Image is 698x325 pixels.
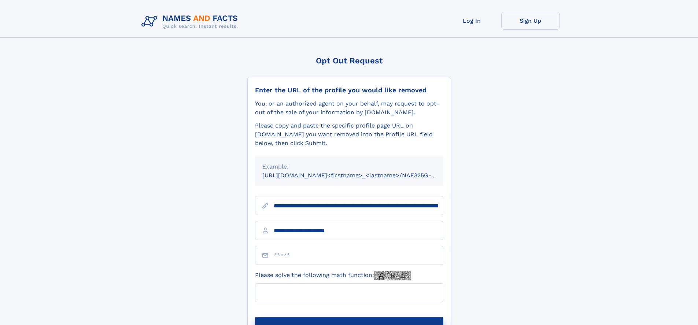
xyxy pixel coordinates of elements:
[443,12,501,30] a: Log In
[255,86,443,94] div: Enter the URL of the profile you would like removed
[139,12,244,32] img: Logo Names and Facts
[255,121,443,148] div: Please copy and paste the specific profile page URL on [DOMAIN_NAME] you want removed into the Pr...
[247,56,451,65] div: Opt Out Request
[262,172,457,179] small: [URL][DOMAIN_NAME]<firstname>_<lastname>/NAF325G-xxxxxxxx
[255,271,411,280] label: Please solve the following math function:
[501,12,560,30] a: Sign Up
[262,162,436,171] div: Example:
[255,99,443,117] div: You, or an authorized agent on your behalf, may request to opt-out of the sale of your informatio...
